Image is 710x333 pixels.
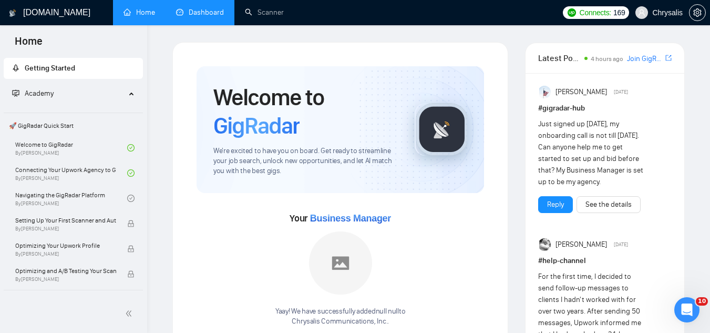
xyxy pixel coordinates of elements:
[15,162,127,185] a: Connecting Your Upwork Agency to GigRadarBy[PERSON_NAME]
[538,118,645,188] div: Just signed up [DATE], my onboarding call is not till [DATE]. Can anyone help me to get started t...
[585,199,632,210] a: See the details
[15,187,127,210] a: Navigating the GigRadar PlatformBy[PERSON_NAME]
[213,146,398,176] span: We're excited to have you on board. Get ready to streamline your job search, unlock new opportuni...
[538,196,573,213] button: Reply
[614,240,628,249] span: [DATE]
[5,292,142,314] span: 👑 Agency Success with GigRadar
[245,8,284,17] a: searchScanner
[674,297,699,322] iframe: Intercom live chat
[176,8,224,17] a: dashboardDashboard
[213,83,398,140] h1: Welcome to
[613,7,625,18] span: 169
[127,270,135,278] span: lock
[275,307,405,327] div: Yaay! We have successfully added null null to
[665,54,672,62] span: export
[4,58,143,79] li: Getting Started
[15,251,116,257] span: By [PERSON_NAME]
[127,220,135,227] span: lock
[290,213,391,224] span: Your
[15,136,127,159] a: Welcome to GigRadarBy[PERSON_NAME]
[538,52,581,65] span: Latest Posts from the GigRadar Community
[580,7,611,18] span: Connects:
[591,55,623,63] span: 4 hours ago
[5,115,142,136] span: 🚀 GigRadar Quick Start
[6,34,51,56] span: Home
[15,266,116,276] span: Optimizing and A/B Testing Your Scanner for Better Results
[539,86,552,98] img: Anisuzzaman Khan
[696,297,708,306] span: 10
[309,231,372,295] img: placeholder.png
[665,53,672,63] a: export
[689,8,706,17] a: setting
[275,317,405,327] p: Chrysalis Communications, Inc. .
[15,215,116,226] span: Setting Up Your First Scanner and Auto-Bidder
[538,103,672,114] h1: # gigradar-hub
[690,8,705,17] span: setting
[568,8,576,17] img: upwork-logo.png
[539,238,552,251] img: Pavel
[12,89,19,97] span: fund-projection-screen
[310,213,391,224] span: Business Manager
[15,240,116,251] span: Optimizing Your Upwork Profile
[12,64,19,72] span: rocket
[127,245,135,253] span: lock
[555,239,607,250] span: [PERSON_NAME]
[127,195,135,202] span: check-circle
[125,308,136,319] span: double-left
[127,169,135,177] span: check-circle
[416,103,468,156] img: gigradar-logo.png
[25,89,54,98] span: Academy
[12,89,54,98] span: Academy
[638,9,645,16] span: user
[124,8,155,17] a: homeHome
[15,276,116,282] span: By [PERSON_NAME]
[25,64,75,73] span: Getting Started
[627,53,663,65] a: Join GigRadar Slack Community
[577,196,641,213] button: See the details
[15,226,116,232] span: By [PERSON_NAME]
[9,5,16,22] img: logo
[127,144,135,152] span: check-circle
[547,199,564,210] a: Reply
[555,86,607,98] span: [PERSON_NAME]
[538,255,672,267] h1: # help-channel
[689,4,706,21] button: setting
[614,87,628,97] span: [DATE]
[213,112,300,140] span: GigRadar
